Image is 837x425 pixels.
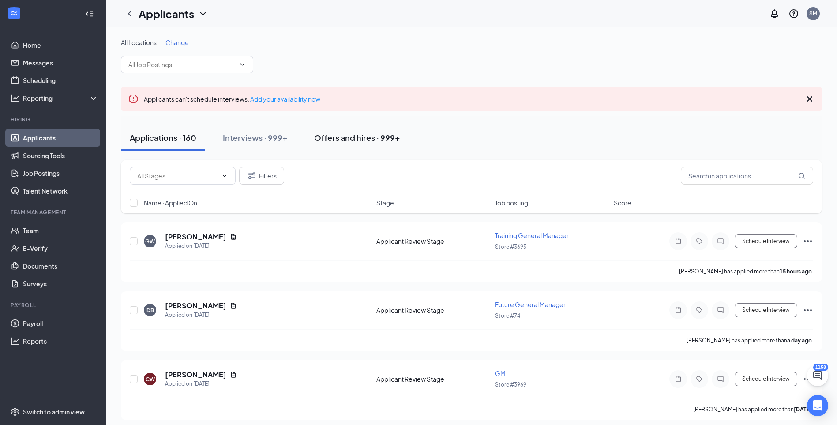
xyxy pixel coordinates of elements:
[23,182,98,200] a: Talent Network
[137,171,218,181] input: All Stages
[230,233,237,240] svg: Document
[247,171,257,181] svg: Filter
[239,61,246,68] svg: ChevronDown
[144,198,197,207] span: Name · Applied On
[376,198,394,207] span: Stage
[198,8,208,19] svg: ChevronDown
[165,38,189,46] span: Change
[673,238,683,245] svg: Note
[23,315,98,332] a: Payroll
[673,376,683,383] svg: Note
[124,8,135,19] svg: ChevronLeft
[165,242,237,250] div: Applied on [DATE]
[128,60,235,69] input: All Job Postings
[239,167,284,185] button: Filter Filters
[376,375,490,383] div: Applicant Review Stage
[23,36,98,54] a: Home
[376,306,490,315] div: Applicant Review Stage
[694,307,705,314] svg: Tag
[250,95,320,103] a: Add your availability now
[803,374,813,384] svg: Ellipses
[495,231,569,239] span: Training General Manager
[11,209,97,216] div: Team Management
[23,94,99,102] div: Reporting
[165,301,226,311] h5: [PERSON_NAME]
[715,238,726,245] svg: ChatInactive
[803,305,813,315] svg: Ellipses
[128,94,139,104] svg: Error
[788,8,799,19] svg: QuestionInfo
[715,307,726,314] svg: ChatInactive
[230,302,237,309] svg: Document
[144,95,320,103] span: Applicants can't schedule interviews.
[165,370,226,379] h5: [PERSON_NAME]
[11,116,97,123] div: Hiring
[693,406,813,413] p: [PERSON_NAME] has applied more than .
[687,337,813,344] p: [PERSON_NAME] has applied more than .
[798,172,805,179] svg: MagnifyingGlass
[23,407,85,416] div: Switch to admin view
[735,234,797,248] button: Schedule Interview
[794,406,812,413] b: [DATE]
[11,301,97,309] div: Payroll
[807,395,828,416] div: Open Intercom Messenger
[314,132,400,143] div: Offers and hires · 999+
[735,372,797,386] button: Schedule Interview
[495,243,526,250] span: Store #3695
[694,376,705,383] svg: Tag
[807,365,828,386] button: ChatActive
[121,38,157,46] span: All Locations
[10,9,19,18] svg: WorkstreamLogo
[495,198,528,207] span: Job posting
[139,6,194,21] h1: Applicants
[165,311,237,319] div: Applied on [DATE]
[679,268,813,275] p: [PERSON_NAME] has applied more than .
[23,222,98,239] a: Team
[813,364,828,371] div: 1158
[130,132,196,143] div: Applications · 160
[673,307,683,314] svg: Note
[681,167,813,185] input: Search in applications
[803,236,813,247] svg: Ellipses
[804,94,815,104] svg: Cross
[11,94,19,102] svg: Analysis
[165,379,237,388] div: Applied on [DATE]
[495,369,506,377] span: GM
[769,8,780,19] svg: Notifications
[23,275,98,292] a: Surveys
[23,257,98,275] a: Documents
[23,54,98,72] a: Messages
[23,72,98,89] a: Scheduling
[495,300,566,308] span: Future General Manager
[735,303,797,317] button: Schedule Interview
[23,332,98,350] a: Reports
[780,268,812,275] b: 15 hours ago
[787,337,812,344] b: a day ago
[495,312,520,319] span: Store #74
[23,147,98,164] a: Sourcing Tools
[230,371,237,378] svg: Document
[809,10,817,17] div: SM
[165,232,226,242] h5: [PERSON_NAME]
[376,237,490,246] div: Applicant Review Stage
[223,132,288,143] div: Interviews · 999+
[85,9,94,18] svg: Collapse
[11,407,19,416] svg: Settings
[495,381,526,388] span: Store #3969
[23,164,98,182] a: Job Postings
[694,238,705,245] svg: Tag
[812,370,823,381] svg: ChatActive
[715,376,726,383] svg: ChatInactive
[614,198,631,207] span: Score
[146,376,155,383] div: CW
[221,172,228,179] svg: ChevronDown
[145,238,155,245] div: GW
[146,307,154,314] div: DB
[23,129,98,147] a: Applicants
[23,239,98,257] a: E-Verify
